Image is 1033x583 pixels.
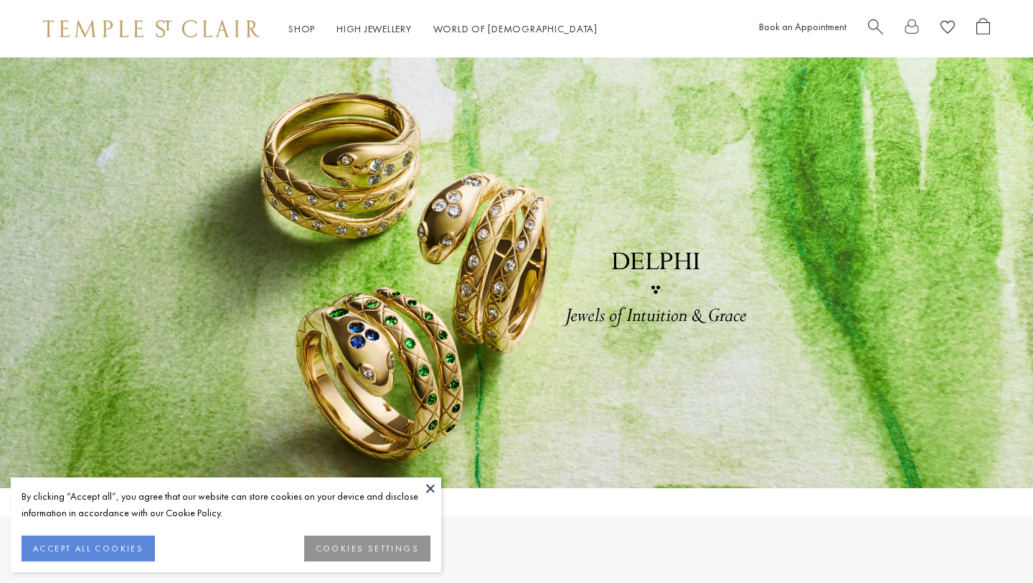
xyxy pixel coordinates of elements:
a: Book an Appointment [759,20,846,33]
img: Temple St. Clair [43,20,260,37]
a: High JewelleryHigh Jewellery [336,22,412,35]
nav: Main navigation [288,20,598,38]
button: ACCEPT ALL COOKIES [22,536,155,561]
a: ShopShop [288,22,315,35]
a: World of [DEMOGRAPHIC_DATA]World of [DEMOGRAPHIC_DATA] [433,22,598,35]
iframe: Gorgias live chat messenger [961,516,1019,569]
a: Open Shopping Bag [976,18,990,40]
button: COOKIES SETTINGS [304,536,430,561]
a: View Wishlist [940,18,955,40]
a: Search [868,18,883,40]
div: By clicking “Accept all”, you agree that our website can store cookies on your device and disclos... [22,488,430,521]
